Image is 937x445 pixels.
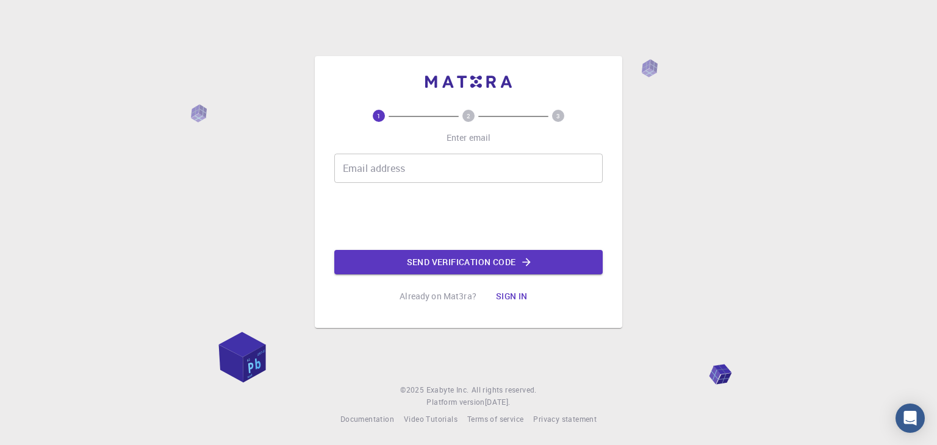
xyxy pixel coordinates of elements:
[340,413,394,425] a: Documentation
[426,384,469,396] a: Exabyte Inc.
[404,414,458,424] span: Video Tutorials
[426,396,484,408] span: Platform version
[377,112,381,120] text: 1
[426,385,469,394] span: Exabyte Inc.
[485,397,511,407] span: [DATE] .
[533,413,597,425] a: Privacy statement
[334,250,603,274] button: Send verification code
[376,193,561,240] iframe: reCAPTCHA
[472,384,537,396] span: All rights reserved.
[404,413,458,425] a: Video Tutorials
[556,112,560,120] text: 3
[467,112,470,120] text: 2
[467,413,523,425] a: Terms of service
[400,384,426,396] span: © 2025
[467,414,523,424] span: Terms of service
[896,404,925,433] div: Open Intercom Messenger
[400,290,476,302] p: Already on Mat3ra?
[485,396,511,408] a: [DATE].
[486,284,537,308] button: Sign in
[533,414,597,424] span: Privacy statement
[340,414,394,424] span: Documentation
[447,132,491,144] p: Enter email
